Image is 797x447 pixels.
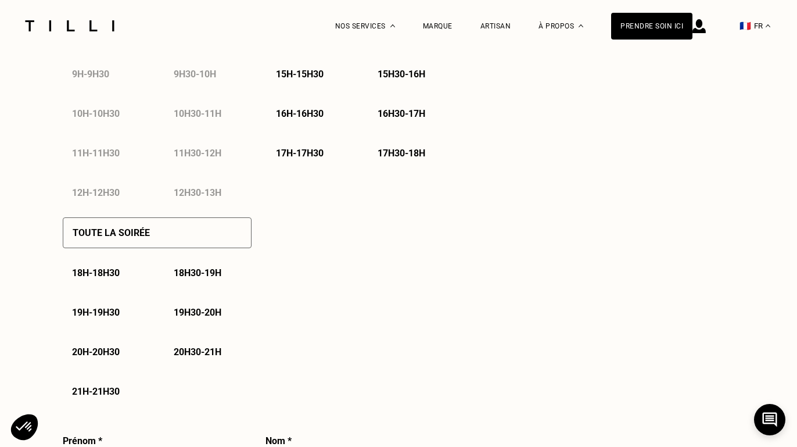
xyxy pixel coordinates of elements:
[63,435,102,446] p: Prénom *
[378,69,425,80] p: 15h30 - 16h
[21,20,119,31] img: Logo du service de couturière Tilli
[72,346,120,357] p: 20h - 20h30
[265,435,292,446] p: Nom *
[423,22,453,30] a: Marque
[766,24,770,27] img: menu déroulant
[378,148,425,159] p: 17h30 - 18h
[72,386,120,397] p: 21h - 21h30
[739,20,751,31] span: 🇫🇷
[692,19,706,33] img: icône connexion
[73,227,150,238] p: Toute la soirée
[174,307,221,318] p: 19h30 - 20h
[276,69,324,80] p: 15h - 15h30
[480,22,511,30] a: Artisan
[174,267,221,278] p: 18h30 - 19h
[390,24,395,27] img: Menu déroulant
[72,267,120,278] p: 18h - 18h30
[579,24,583,27] img: Menu déroulant à propos
[276,148,324,159] p: 17h - 17h30
[378,108,425,119] p: 16h30 - 17h
[276,108,324,119] p: 16h - 16h30
[611,13,692,40] a: Prendre soin ici
[174,346,221,357] p: 20h30 - 21h
[72,307,120,318] p: 19h - 19h30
